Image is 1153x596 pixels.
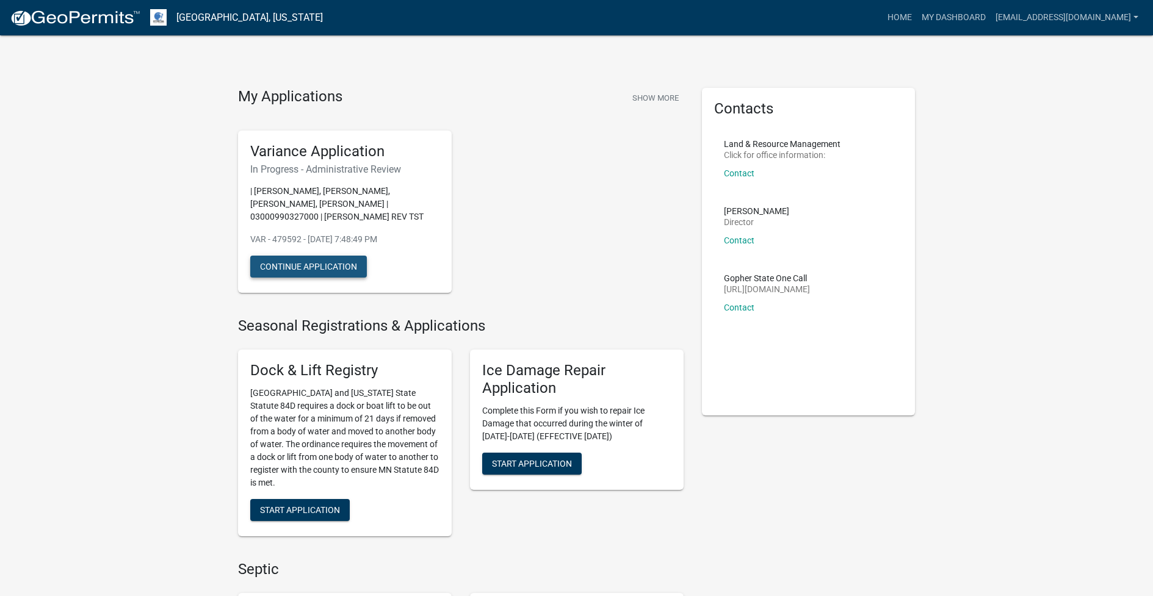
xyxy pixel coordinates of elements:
p: [GEOGRAPHIC_DATA] and [US_STATE] State Statute 84D requires a dock or boat lift to be out of the ... [250,387,439,489]
button: Start Application [482,453,582,475]
p: Director [724,218,789,226]
h5: Ice Damage Repair Application [482,362,671,397]
h5: Contacts [714,100,903,118]
span: Start Application [492,458,572,468]
h4: Seasonal Registrations & Applications [238,317,684,335]
p: Land & Resource Management [724,140,840,148]
img: Otter Tail County, Minnesota [150,9,167,26]
h5: Variance Application [250,143,439,160]
button: Start Application [250,499,350,521]
a: Home [883,6,917,29]
a: [GEOGRAPHIC_DATA], [US_STATE] [176,7,323,28]
button: Continue Application [250,256,367,278]
p: [URL][DOMAIN_NAME] [724,285,810,293]
h4: My Applications [238,88,342,106]
span: Start Application [260,505,340,515]
a: My Dashboard [917,6,991,29]
p: | [PERSON_NAME], [PERSON_NAME], [PERSON_NAME], [PERSON_NAME] | 03000990327000 | [PERSON_NAME] REV... [250,185,439,223]
p: Complete this Form if you wish to repair Ice Damage that occurred during the winter of [DATE]-[DA... [482,404,671,443]
p: [PERSON_NAME] [724,207,789,215]
h4: Septic [238,561,684,578]
a: Contact [724,168,754,178]
h5: Dock & Lift Registry [250,362,439,379]
a: [EMAIL_ADDRESS][DOMAIN_NAME] [991,6,1143,29]
p: VAR - 479592 - [DATE] 7:48:49 PM [250,233,439,246]
button: Show More [627,88,684,108]
a: Contact [724,303,754,312]
p: Click for office information: [724,151,840,159]
p: Gopher State One Call [724,274,810,282]
h6: In Progress - Administrative Review [250,163,439,175]
a: Contact [724,235,754,245]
